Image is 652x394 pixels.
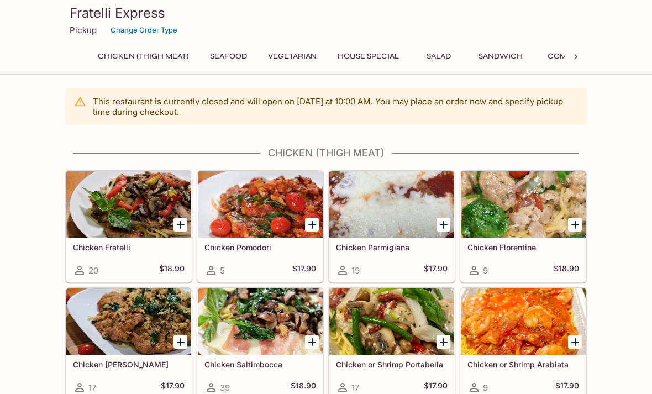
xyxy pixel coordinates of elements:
h5: Chicken Parmigiana [336,243,448,252]
a: Chicken Parmigiana19$17.90 [329,171,455,282]
h5: $18.90 [159,264,185,277]
button: Add Chicken or Shrimp Arabiata [568,335,582,349]
h5: $17.90 [424,264,448,277]
h5: $17.90 [292,264,316,277]
p: Pickup [70,25,97,35]
div: Chicken Pomodori [198,171,323,238]
div: Chicken Parmigiana [329,171,454,238]
h5: Chicken Fratelli [73,243,185,252]
button: Chicken (Thigh Meat) [92,49,194,64]
button: Combo [538,49,587,64]
span: 5 [220,265,225,276]
button: Seafood [203,49,253,64]
div: Chicken or Shrimp Portabella [329,288,454,355]
a: Chicken Florentine9$18.90 [460,171,586,282]
h5: $18.90 [554,264,579,277]
button: Add Chicken or Shrimp Portabella [437,335,450,349]
span: 17 [88,382,96,393]
button: Salad [414,49,464,64]
div: Chicken Saltimbocca [198,288,323,355]
h5: $17.90 [555,381,579,394]
div: Chicken Fratelli [66,171,191,238]
button: Vegetarian [262,49,323,64]
span: 20 [88,265,98,276]
span: 39 [220,382,230,393]
h4: Chicken (Thigh Meat) [65,147,587,159]
span: 19 [351,265,360,276]
span: 9 [483,265,488,276]
h5: Chicken Florentine [467,243,579,252]
p: This restaurant is currently closed and will open on [DATE] at 10:00 AM . You may place an order ... [93,96,578,117]
div: Chicken Basilio [66,288,191,355]
button: Change Order Type [106,22,182,39]
h5: Chicken [PERSON_NAME] [73,360,185,369]
button: Add Chicken Pomodori [305,218,319,232]
h5: Chicken or Shrimp Portabella [336,360,448,369]
button: Sandwich [472,49,529,64]
h3: Fratelli Express [70,4,582,22]
button: Add Chicken Parmigiana [437,218,450,232]
h5: $17.90 [424,381,448,394]
button: Add Chicken Basilio [173,335,187,349]
button: Add Chicken Florentine [568,218,582,232]
button: House Special [332,49,405,64]
span: 17 [351,382,359,393]
h5: Chicken or Shrimp Arabiata [467,360,579,369]
h5: $17.90 [161,381,185,394]
button: Add Chicken Fratelli [173,218,187,232]
a: Chicken Pomodori5$17.90 [197,171,323,282]
div: Chicken or Shrimp Arabiata [461,288,586,355]
button: Add Chicken Saltimbocca [305,335,319,349]
h5: $18.90 [291,381,316,394]
h5: Chicken Pomodori [204,243,316,252]
a: Chicken Fratelli20$18.90 [66,171,192,282]
div: Chicken Florentine [461,171,586,238]
span: 9 [483,382,488,393]
h5: Chicken Saltimbocca [204,360,316,369]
